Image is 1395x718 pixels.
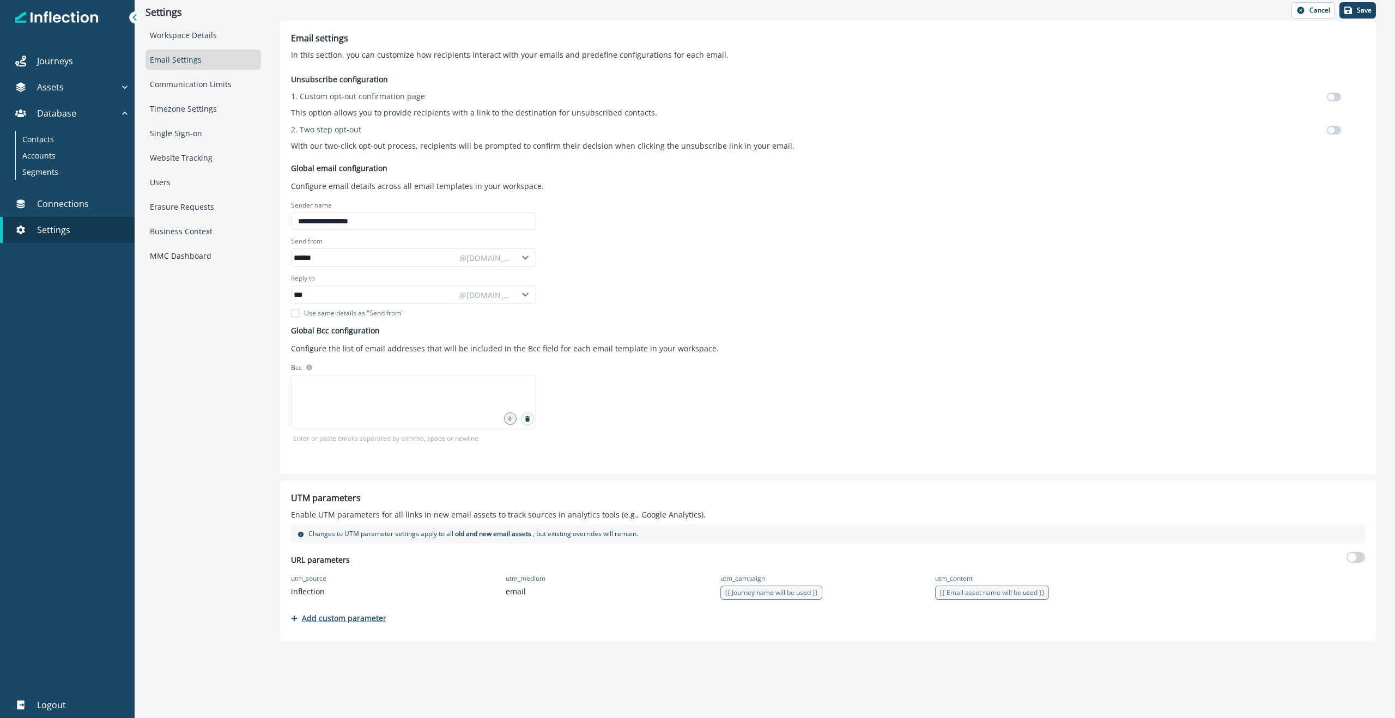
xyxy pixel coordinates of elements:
div: Erasure Requests [145,197,260,217]
a: Contacts [16,131,126,147]
div: Single Sign-on [145,123,260,143]
div: Timezone Settings [145,99,260,119]
p: 2. Two step opt-out [291,124,361,135]
p: Global Bcc configuration [291,325,380,336]
p: Global email configuration [291,162,387,174]
p: utm_medium [506,574,545,583]
div: MMC Dashboard [145,246,260,266]
p: Settings [37,223,70,236]
p: utm_content [935,574,973,583]
p: utm_campaign [720,574,765,583]
span: {{ Journey name will be used }} [725,588,818,597]
p: This option allows you to provide recipients with a link to the destination for unsubscribed cont... [291,107,657,118]
p: Save [1357,7,1372,14]
p: Enable UTM parameters for all links in new email assets to track sources in analytics tools (e.g.... [291,509,706,520]
p: Contacts [22,133,54,145]
p: Configure the list of email addresses that will be included in the Bcc field for each email templ... [291,343,719,354]
button: Save [1339,2,1376,19]
div: 0 [504,412,517,425]
p: Assets [37,81,64,94]
p: In this section, you can customize how recipients interact with your emails and predefine configu... [291,49,729,60]
button: Add custom parameter [291,611,386,625]
a: Segments [16,163,126,180]
button: Search [521,412,534,425]
div: Business Context [145,221,260,241]
p: Add custom parameter [302,613,386,623]
p: URL parameters [291,554,350,565]
p: Logout [37,698,66,711]
p: Journeys [37,54,73,68]
div: @[DOMAIN_NAME] [459,289,512,301]
p: Use same details as "Send from" [304,308,404,318]
p: Accounts [22,150,56,161]
p: Configure email details across all email templates in your workspace. [291,180,544,192]
p: Email settings [291,32,348,45]
p: 1. Custom opt-out confirmation page [291,90,425,102]
p: Segments [22,166,58,178]
a: Accounts [16,147,126,163]
span: old and new email assets [455,529,531,538]
button: Cancel [1291,2,1335,19]
p: Unsubscribe configuration [291,74,388,85]
p: email [506,586,526,597]
div: Email Settings [145,50,260,70]
p: Settings [145,7,260,19]
p: inflection [291,586,325,597]
span: {{ Email asset name will be used }} [939,588,1045,597]
p: Enter or paste emails separated by comma, space or newline [291,434,481,443]
div: Workspace Details [145,25,260,45]
div: Communication Limits [145,74,260,94]
div: Website Tracking [145,148,260,168]
p: Database [37,107,76,120]
img: Inflection [15,10,99,25]
p: Connections [37,197,89,210]
p: utm_source [291,574,326,583]
label: Reply to [291,273,315,283]
p: UTM parameters [291,491,361,504]
label: Send from [291,236,323,246]
p: Cancel [1309,7,1330,14]
p: Sender name [291,200,332,212]
div: @[DOMAIN_NAME] [459,252,512,264]
div: Users [145,172,260,192]
p: Changes to UTM parameter settings apply to all , but existing overrides will remain. [308,529,638,539]
p: With our two-click opt-out process, recipients will be prompted to confirm their decision when cl... [291,140,794,151]
p: Bcc [291,363,302,373]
